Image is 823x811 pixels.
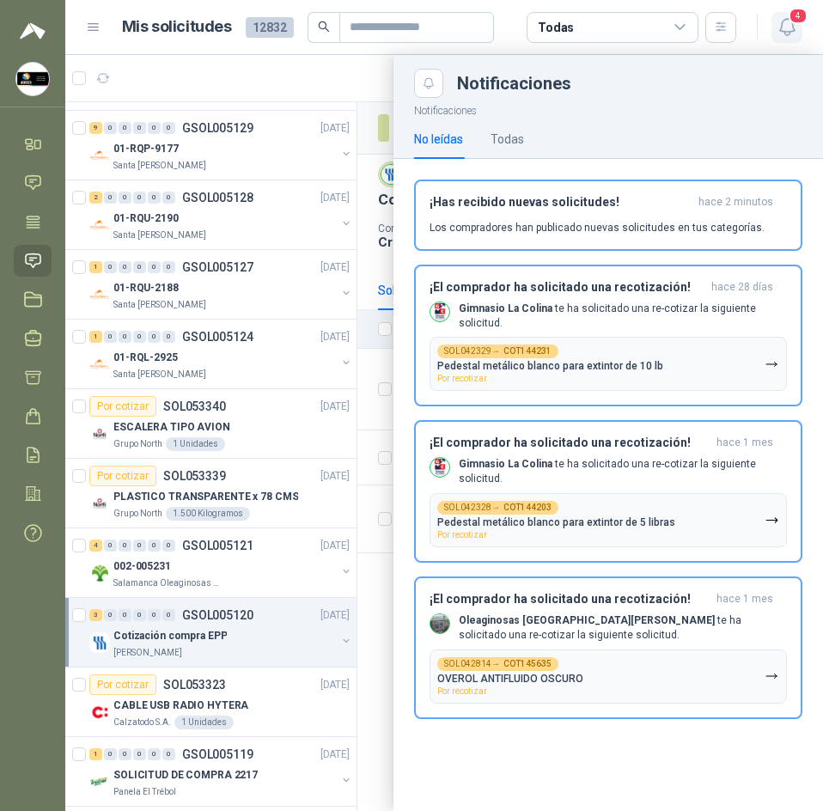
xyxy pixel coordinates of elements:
span: Por recotizar [437,530,487,540]
b: Gimnasio La Colina [459,458,552,470]
p: OVEROL ANTIFLUIDO OSCURO [437,673,583,685]
div: Notificaciones [457,75,802,92]
span: Por recotizar [437,686,487,696]
span: hace 1 mes [716,436,773,450]
img: Company Logo [430,302,449,321]
h3: ¡El comprador ha solicitado una recotización! [430,592,710,607]
p: te ha solicitado una re-cotizar la siguiente solicitud. [459,613,787,643]
div: No leídas [414,130,463,149]
button: ¡El comprador ha solicitado una recotización!hace 1 mes Company LogoOleaginosas [GEOGRAPHIC_DATA]... [414,576,802,719]
b: COT144203 [503,503,552,512]
button: SOL042328→COT144203Pedestal metálico blanco para extintor de 5 librasPor recotizar [430,493,787,547]
div: SOL042328 → [437,501,558,515]
h3: ¡El comprador ha solicitado una recotización! [430,280,704,295]
img: Logo peakr [20,21,46,41]
b: Oleaginosas [GEOGRAPHIC_DATA][PERSON_NAME] [459,614,715,626]
img: Company Logo [430,614,449,633]
button: 4 [771,12,802,43]
div: Todas [491,130,524,149]
button: ¡El comprador ha solicitado una recotización!hace 28 días Company LogoGimnasio La Colina te ha so... [414,265,802,407]
button: ¡Has recibido nuevas solicitudes!hace 2 minutos Los compradores han publicado nuevas solicitudes ... [414,180,802,251]
b: Gimnasio La Colina [459,302,552,314]
p: te ha solicitado una re-cotizar la siguiente solicitud. [459,457,787,486]
p: Pedestal metálico blanco para extintor de 5 libras [437,516,675,528]
span: hace 1 mes [716,592,773,607]
div: SOL042814 → [437,657,558,671]
button: SOL042814→COT145635OVEROL ANTIFLUIDO OSCUROPor recotizar [430,649,787,704]
h1: Mis solicitudes [122,15,232,40]
h3: ¡Has recibido nuevas solicitudes! [430,195,692,210]
span: Por recotizar [437,374,487,383]
p: Pedestal metálico blanco para extintor de 10 lb [437,360,663,372]
span: hace 28 días [711,280,773,295]
button: Close [414,69,443,98]
img: Company Logo [430,458,449,477]
b: COT145635 [503,660,552,668]
div: SOL042329 → [437,345,558,358]
button: ¡El comprador ha solicitado una recotización!hace 1 mes Company LogoGimnasio La Colina te ha soli... [414,420,802,563]
p: Notificaciones [393,98,823,119]
h3: ¡El comprador ha solicitado una recotización! [430,436,710,450]
button: SOL042329→COT144231Pedestal metálico blanco para extintor de 10 lbPor recotizar [430,337,787,391]
div: Todas [538,18,574,37]
b: COT144231 [503,347,552,356]
span: search [318,21,330,33]
span: 4 [789,8,808,24]
p: Los compradores han publicado nuevas solicitudes en tus categorías. [430,220,765,235]
span: hace 2 minutos [698,195,773,210]
img: Company Logo [16,63,49,95]
span: 12832 [246,17,294,38]
p: te ha solicitado una re-cotizar la siguiente solicitud. [459,302,787,331]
